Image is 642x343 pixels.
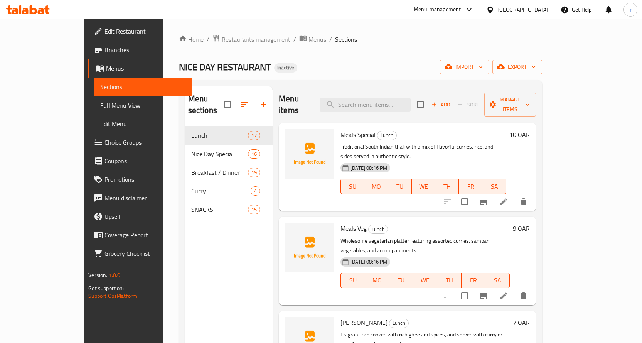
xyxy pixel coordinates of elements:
[474,287,493,305] button: Branch-specific-item
[482,179,506,194] button: SA
[377,131,397,140] div: Lunch
[462,181,479,192] span: FR
[88,170,192,189] a: Promotions
[248,168,260,177] div: items
[628,5,633,14] span: m
[293,35,296,44] li: /
[109,270,121,280] span: 1.0.0
[412,179,435,194] button: WE
[340,142,506,161] p: Traditional South Indian thali with a mix of flavorful curries, rice, and sides served in authent...
[88,226,192,244] a: Coverage Report
[88,283,124,293] span: Get support on:
[219,96,236,113] span: Select all sections
[251,188,260,195] span: 4
[104,175,185,184] span: Promotions
[457,194,473,210] span: Select to update
[440,275,458,286] span: TH
[185,182,273,200] div: Curry4
[308,35,326,44] span: Menus
[513,223,530,234] h6: 9 QAR
[413,273,438,288] button: WE
[368,275,386,286] span: MO
[414,5,461,14] div: Menu-management
[191,186,251,196] div: Curry
[248,206,260,213] span: 15
[88,189,192,207] a: Menu disclaimer
[389,273,413,288] button: TU
[285,223,334,272] img: Meals Veg
[185,126,273,145] div: Lunch17
[509,129,530,140] h6: 10 QAR
[428,99,453,111] button: Add
[179,34,542,44] nav: breadcrumb
[106,64,185,73] span: Menus
[104,156,185,166] span: Coupons
[415,181,432,192] span: WE
[347,164,390,172] span: [DATE] 08:16 PM
[490,95,530,114] span: Manage items
[104,212,185,221] span: Upsell
[513,317,530,328] h6: 7 QAR
[236,95,254,114] span: Sort sections
[185,123,273,222] nav: Menu sections
[185,163,273,182] div: Breakfast / Dinner19
[492,60,542,74] button: export
[285,129,334,179] img: Meals Special
[179,58,271,76] span: NICE DAY RESTAURANT
[499,291,508,301] a: Edit menu item
[392,275,410,286] span: TU
[412,96,428,113] span: Select section
[416,275,435,286] span: WE
[344,181,361,192] span: SU
[185,200,273,219] div: SNACKS15
[340,273,365,288] button: SU
[104,193,185,203] span: Menu disclaimer
[100,82,185,91] span: Sections
[320,98,411,112] input: search
[248,205,260,214] div: items
[88,270,107,280] span: Version:
[499,197,508,206] a: Edit menu item
[440,60,489,74] button: import
[340,179,364,194] button: SU
[485,181,503,192] span: SA
[364,179,388,194] button: MO
[459,179,482,194] button: FR
[248,150,260,158] span: 16
[104,45,185,54] span: Branches
[344,275,362,286] span: SU
[94,115,192,133] a: Edit Menu
[438,181,456,192] span: TH
[369,225,388,234] span: Lunch
[335,35,357,44] span: Sections
[191,168,248,177] span: Breakfast / Dinner
[389,319,408,328] span: Lunch
[514,193,533,211] button: delete
[377,131,396,140] span: Lunch
[104,138,185,147] span: Choice Groups
[191,131,248,140] span: Lunch
[453,99,484,111] span: Select section first
[485,273,510,288] button: SA
[391,181,409,192] span: TU
[299,34,326,44] a: Menus
[465,275,483,286] span: FR
[340,317,388,328] span: [PERSON_NAME]
[94,78,192,96] a: Sections
[191,149,248,159] span: Nice Day Special
[191,205,248,214] div: SNACKS
[446,62,483,72] span: import
[88,291,137,301] a: Support.OpsPlatform
[389,319,409,328] div: Lunch
[428,99,453,111] span: Add item
[514,287,533,305] button: delete
[347,258,390,265] span: [DATE] 08:16 PM
[497,5,548,14] div: [GEOGRAPHIC_DATA]
[340,236,509,255] p: Wholesome vegetarian platter featuring assorted curries, sambar, vegetables, and accompaniments.
[100,101,185,110] span: Full Menu View
[185,145,273,163] div: Nice Day Special16
[248,149,260,159] div: items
